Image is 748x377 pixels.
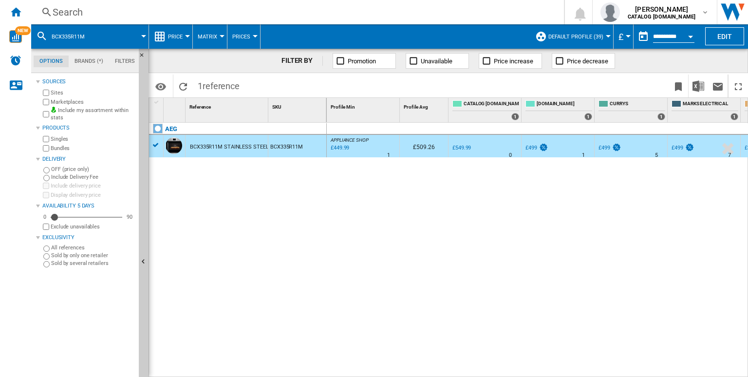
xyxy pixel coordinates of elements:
div: Sort None [166,98,185,113]
div: £499 [597,143,621,153]
span: NEW [15,26,31,35]
md-slider: Availability [51,212,122,222]
div: Profile Min Sort None [329,98,399,113]
input: Marketplaces [43,99,49,105]
div: £499 [672,145,683,151]
div: FILTER BY [281,56,323,66]
div: 1 offers sold by AO.COM [584,113,592,120]
img: mysite-bg-18x18.png [51,107,56,113]
input: Sold by only one retailer [43,253,50,260]
input: Sold by several retailers [43,261,50,267]
div: 0 [41,213,49,221]
div: Delivery Time : 1 day [582,151,585,160]
span: Profile Avg [404,104,428,110]
button: Send this report by email [708,75,728,97]
span: Reference [189,104,211,110]
div: Search [53,5,539,19]
div: Delivery Time : 0 day [509,151,512,160]
div: BCX335R11M [268,135,326,157]
label: Include my assortment within stats [51,107,135,122]
div: BCX335R11M [36,24,144,49]
div: 1 offers sold by CURRYS [657,113,665,120]
md-menu: Currency [614,24,634,49]
button: Edit [705,27,744,45]
button: BCX335R11M [52,24,94,49]
span: Price increase [494,57,533,65]
span: Default profile (39) [548,34,603,40]
div: Default profile (39) [535,24,608,49]
img: promotionV3.png [612,143,621,151]
div: Delivery [42,155,135,163]
input: Display delivery price [43,192,49,198]
div: Sort None [402,98,448,113]
span: [PERSON_NAME] [628,4,695,14]
label: Sites [51,89,135,96]
div: £ [618,24,628,49]
div: Price [154,24,187,49]
button: Promotion [333,53,396,69]
span: reference [203,81,240,91]
b: CATALOG [DOMAIN_NAME] [628,14,695,20]
md-tab-item: Filters [109,56,141,67]
input: Sites [43,90,49,96]
button: Prices [232,24,255,49]
span: CURRYS [610,100,665,109]
md-tab-item: Options [34,56,69,67]
button: Unavailable [406,53,469,69]
label: Sold by several retailers [51,260,135,267]
input: Include my assortment within stats [43,108,49,120]
span: 1 [193,75,244,95]
span: APPLIANCE SHOP [331,137,369,143]
div: Reference Sort None [187,98,268,113]
span: CATALOG [DOMAIN_NAME] [464,100,519,109]
input: Bundles [43,145,49,151]
label: Include delivery price [51,182,135,189]
div: Delivery Time : 1 day [387,151,390,160]
button: Options [151,77,170,95]
div: Sources [42,78,135,86]
div: Sort None [187,98,268,113]
span: BCX335R11M [52,34,85,40]
span: Price decrease [567,57,608,65]
input: Singles [43,136,49,142]
span: Prices [232,34,250,40]
div: SKU Sort None [270,98,326,113]
img: excel-24x24.png [692,80,704,92]
button: Price increase [479,53,542,69]
div: 1 offers sold by MARKS ELECTRICAL [730,113,738,120]
button: Matrix [198,24,222,49]
button: md-calendar [634,27,653,46]
img: promotionV3.png [685,143,694,151]
button: Open calendar [682,26,699,44]
div: £509.26 [400,135,448,157]
span: Promotion [348,57,376,65]
button: Hide [139,49,150,66]
label: Display delivery price [51,191,135,199]
div: CURRYS 1 offers sold by CURRYS [597,98,667,122]
div: Last updated : Wednesday, 8 October 2025 02:41 [329,143,349,153]
md-tab-item: Brands (*) [69,56,109,67]
div: Exclusivity [42,234,135,242]
div: Availability 5 Days [42,202,135,210]
div: [DOMAIN_NAME] 1 offers sold by AO.COM [524,98,594,122]
div: Sort None [270,98,326,113]
div: Profile Avg Sort None [402,98,448,113]
span: £ [618,32,623,42]
label: OFF (price only) [51,166,135,173]
div: Delivery Time : 5 days [655,151,658,160]
button: Reload [173,75,193,97]
div: CATALOG [DOMAIN_NAME] 1 offers sold by CATALOG ELECTROLUX.UK [450,98,521,122]
button: Maximize [729,75,748,97]
input: All references [43,245,50,252]
span: SKU [272,104,281,110]
div: Products [42,124,135,132]
div: £499 [670,143,694,153]
div: £499 [598,145,610,151]
span: Profile Min [331,104,355,110]
input: Display delivery price [43,224,49,230]
label: Sold by only one retailer [51,252,135,259]
span: [DOMAIN_NAME] [537,100,592,109]
label: All references [51,244,135,251]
